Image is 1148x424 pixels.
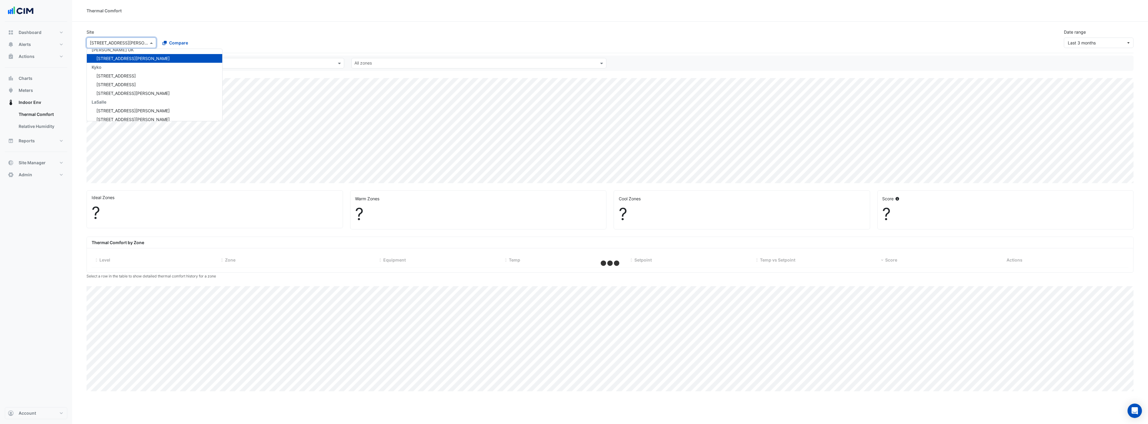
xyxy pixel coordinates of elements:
div: Cool Zones [619,195,865,202]
div: ? [355,204,602,224]
div: Thermal Comfort [87,8,122,14]
app-icon: Admin [8,172,14,178]
div: All zones [354,60,372,68]
a: Thermal Comfort [14,108,67,120]
div: Open Intercom Messenger [1128,404,1142,418]
button: Admin [5,169,67,181]
div: ? [619,204,865,224]
div: Ideal Zones [92,194,338,201]
span: Site Manager [19,160,46,166]
app-icon: Reports [8,138,14,144]
div: Indoor Env [5,108,67,135]
button: Indoor Env [5,96,67,108]
span: Level [99,257,110,262]
span: Score [885,257,897,262]
span: Actions [19,53,35,59]
span: Temp vs Setpoint [760,257,795,262]
span: [STREET_ADDRESS][PERSON_NAME] [96,108,170,113]
div: ? [882,204,1129,224]
app-icon: Indoor Env [8,99,14,105]
span: Meters [19,87,33,93]
span: Kyko [92,65,102,70]
span: [PERSON_NAME] UK [92,47,134,52]
button: Site Manager [5,157,67,169]
span: Setpoint [634,257,652,262]
a: Relative Humidity [14,120,67,132]
button: Alerts [5,38,67,50]
label: Site [87,29,94,35]
button: Charts [5,72,67,84]
span: Zone [225,257,235,262]
app-icon: Dashboard [8,29,14,35]
img: Company Logo [7,5,34,17]
button: Last 3 months [1064,38,1134,48]
span: Indoor Env [19,99,41,105]
span: Reports [19,138,35,144]
span: Actions [1007,257,1022,262]
span: LaSalle [92,99,106,104]
span: Account [19,410,36,416]
div: Warm Zones [355,195,602,202]
span: Temp [509,257,520,262]
button: Reports [5,135,67,147]
app-icon: Alerts [8,41,14,47]
span: [STREET_ADDRESS][PERSON_NAME] [96,91,170,96]
span: Compare [169,40,188,46]
button: Actions [5,50,67,62]
div: ? [92,203,338,223]
span: [STREET_ADDRESS][PERSON_NAME] [96,56,170,61]
span: [STREET_ADDRESS][PERSON_NAME] [96,117,170,122]
b: Thermal Comfort by Zone [92,240,144,245]
span: Dashboard [19,29,41,35]
button: Account [5,407,67,419]
button: Dashboard [5,26,67,38]
app-icon: Meters [8,87,14,93]
span: Charts [19,75,32,81]
span: 01 Jun 25 - 31 Aug 25 [1068,40,1096,45]
app-icon: Site Manager [8,160,14,166]
span: Admin [19,172,32,178]
span: [STREET_ADDRESS] [96,82,136,87]
span: Equipment [384,257,406,262]
small: Select a row in the table to show detailed thermal comfort history for a zone [87,274,216,278]
label: Date range [1064,29,1086,35]
button: Compare [159,38,192,48]
ng-dropdown-panel: Options list [87,49,223,121]
app-icon: Charts [8,75,14,81]
button: Meters [5,84,67,96]
app-icon: Actions [8,53,14,59]
span: [STREET_ADDRESS] [96,73,136,78]
div: Score [882,195,1129,202]
span: Alerts [19,41,31,47]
